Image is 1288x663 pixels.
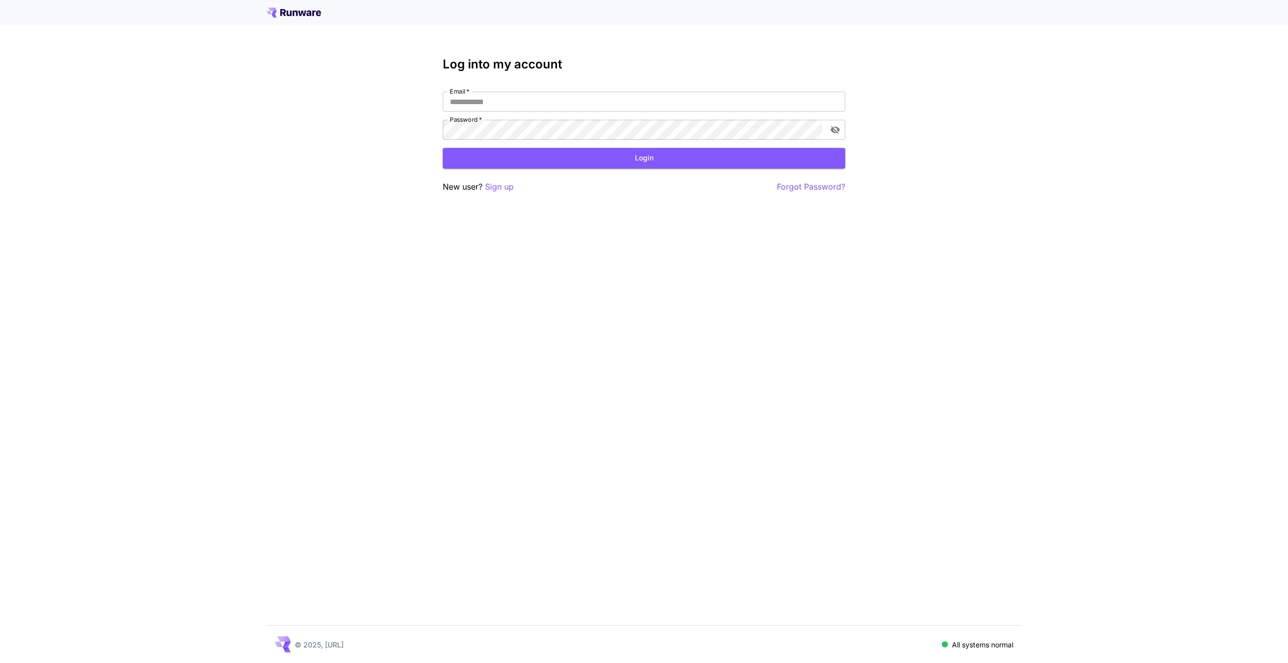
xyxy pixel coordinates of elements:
button: toggle password visibility [826,121,844,139]
button: Login [443,148,845,169]
p: New user? [443,181,514,193]
h3: Log into my account [443,57,845,71]
p: © 2025, [URL] [295,639,344,650]
button: Sign up [485,181,514,193]
label: Password [450,115,482,124]
button: Forgot Password? [777,181,845,193]
label: Email [450,87,469,96]
p: All systems normal [952,639,1013,650]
